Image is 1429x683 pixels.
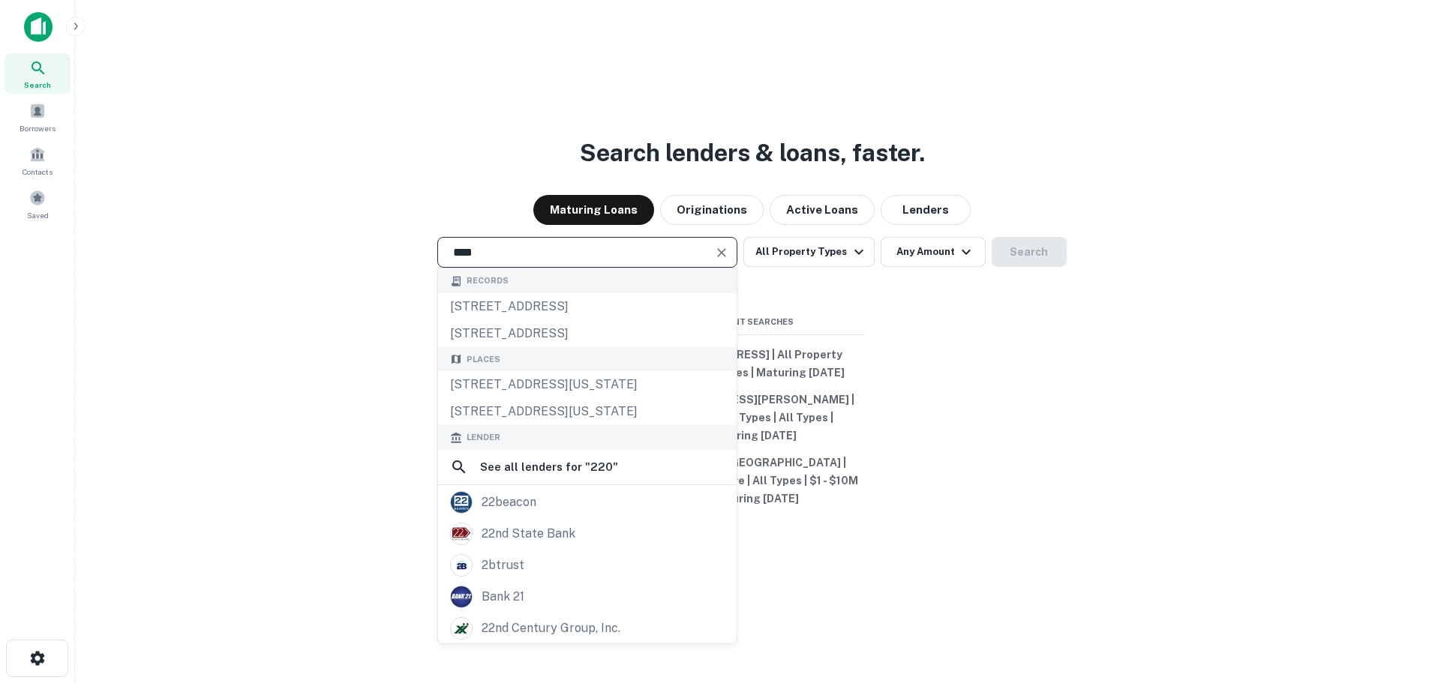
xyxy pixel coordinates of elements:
div: 22nd state bank [482,523,575,545]
button: Lenders [881,195,971,225]
button: Any Amount [881,237,986,267]
div: 2btrust [482,554,524,577]
span: Lender [467,431,500,444]
a: 22nd century group, inc. [438,613,737,644]
button: Clear [711,242,732,263]
button: Maturing Loans [533,195,654,225]
span: Borrowers [20,122,56,134]
button: [STREET_ADDRESS] | All Property Types | All Types | Maturing [DATE] [640,341,865,386]
span: Places [467,353,500,366]
a: Borrowers [5,97,71,137]
div: [STREET_ADDRESS] [438,293,737,320]
img: picture [451,618,472,639]
a: 2btrust [438,550,737,581]
div: 22nd century group, inc. [482,617,620,640]
h3: Search lenders & loans, faster. [580,135,925,171]
a: Search [5,53,71,94]
span: Saved [27,209,49,221]
div: [STREET_ADDRESS][US_STATE] [438,371,737,398]
a: 22nd state bank [438,518,737,550]
a: Saved [5,184,71,224]
h6: See all lenders for " 220 " [480,458,618,476]
img: picture [451,492,472,513]
img: picture [451,523,472,544]
button: Active Loans [770,195,875,225]
img: picture [451,555,472,576]
span: Records [467,274,509,287]
button: [STREET_ADDRESS][PERSON_NAME] | All Property Types | All Types | Maturing [DATE] [640,386,865,449]
span: Contacts [23,166,53,178]
div: [STREET_ADDRESS][US_STATE] [438,398,737,425]
div: bank 21 [482,586,524,608]
a: bank 21 [438,581,737,613]
iframe: Chat Widget [1354,563,1429,635]
button: [US_STATE], [GEOGRAPHIC_DATA] | Retail, Healthcare | All Types | $1 - $10M | Maturing [DATE] [640,449,865,512]
a: Contacts [5,140,71,181]
a: 22beacon [438,487,737,518]
button: All Property Types [743,237,874,267]
span: Recent Searches [640,316,865,328]
img: picture [451,586,472,607]
span: Search [24,79,51,91]
button: Originations [660,195,764,225]
div: 22beacon [482,491,536,514]
img: capitalize-icon.png [24,12,53,42]
div: [STREET_ADDRESS] [438,320,737,347]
